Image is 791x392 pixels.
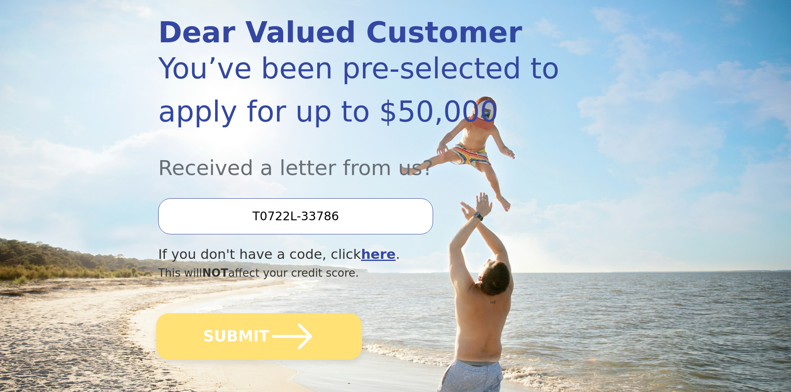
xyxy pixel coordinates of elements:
a: here [361,246,396,262]
div: You’ve been pre-selected to apply for up to $50,000 [158,47,562,133]
div: This will affect your credit score. [158,265,562,281]
div: Dear Valued Customer [158,18,562,47]
button: SUBMIT [156,313,362,360]
div: If you don't have a code, click . [158,244,562,265]
div: Received a letter from us? [158,133,562,183]
span: NOT [202,266,228,279]
input: Enter your Offer Code: [158,198,433,234]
